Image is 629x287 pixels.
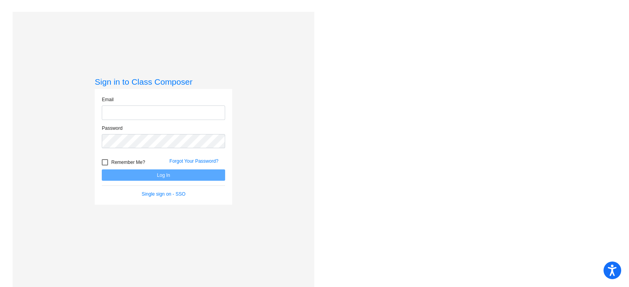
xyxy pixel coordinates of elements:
[142,191,185,197] a: Single sign on - SSO
[169,158,218,164] a: Forgot Your Password?
[102,125,123,132] label: Password
[111,158,145,167] span: Remember Me?
[102,96,114,103] label: Email
[102,169,225,181] button: Log In
[95,77,232,87] h3: Sign in to Class Composer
